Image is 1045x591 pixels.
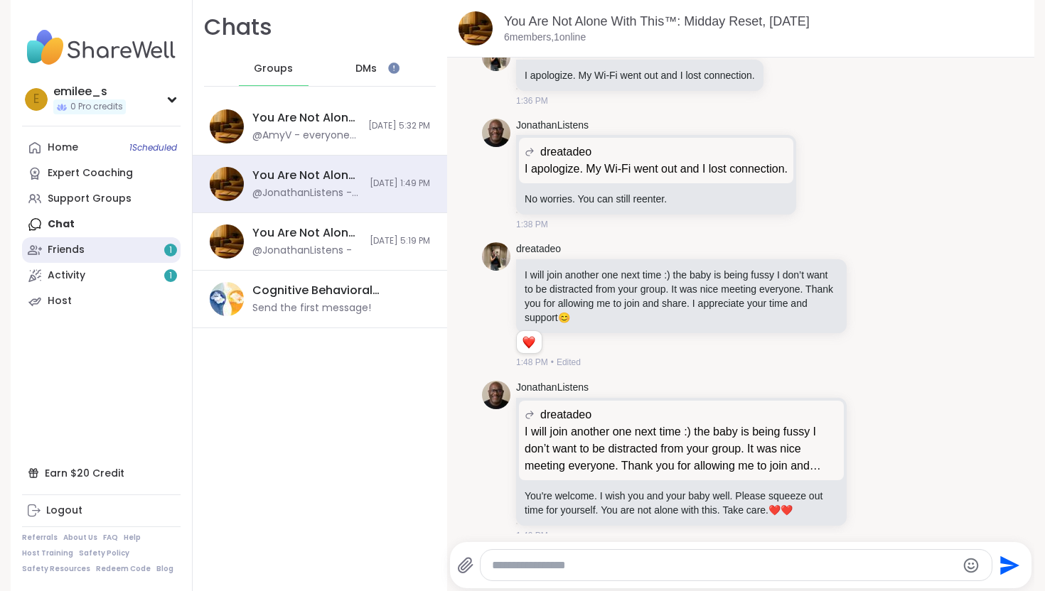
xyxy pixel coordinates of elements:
div: Host [48,294,72,308]
a: Host [22,288,181,314]
div: Friends [48,243,85,257]
a: Host Training [22,548,73,558]
span: 😊 [558,312,570,323]
span: Groups [254,62,293,76]
span: ❤️ [781,504,793,516]
div: Logout [46,504,82,518]
span: Edited [557,356,581,369]
img: ShareWell Nav Logo [22,23,181,72]
img: You Are Not Alone With This™: Midday Reset, Oct 12 [210,167,244,201]
div: @JonathanListens - You're welcome. I wish you and your baby well. Please squeeze out time for you... [252,186,361,200]
a: Referrals [22,533,58,543]
p: No worries. You can still reenter. [525,192,788,206]
div: You Are Not Alone With This™: Midday Reset, [DATE] [252,168,361,183]
img: https://sharewell-space-live.sfo3.digitaloceanspaces.com/user-generated/0e2c5150-e31e-4b6a-957d-4... [482,119,510,147]
div: Reaction list [517,331,542,354]
span: [DATE] 5:32 PM [368,120,430,132]
span: dreatadeo [540,406,591,423]
a: Safety Policy [79,548,129,558]
div: Expert Coaching [48,166,133,180]
iframe: Spotlight [388,63,400,74]
span: 1:49 PM [516,529,548,542]
a: Friends1 [22,237,181,263]
span: 1 [169,270,172,282]
div: You Are Not Alone With This™, [DATE] [252,110,360,126]
p: You're welcome. I wish you and your baby well. Please squeeze out time for yourself. You are not ... [525,489,838,517]
span: dreatadeo [540,143,591,161]
span: 1 [169,244,172,256]
img: https://sharewell-space-live.sfo3.digitaloceanspaces.com/user-generated/6325d7ad-ea54-442b-9cd8-7... [482,43,510,71]
span: 1:36 PM [516,94,548,107]
a: Home1Scheduled [22,135,181,161]
a: You Are Not Alone With This™: Midday Reset, [DATE] [504,14,810,28]
img: You Are Not Alone: Midday Reset, Oct 10 [210,224,244,259]
div: emilee_s [53,84,126,99]
span: [DATE] 1:49 PM [370,178,430,190]
a: Help [124,533,141,543]
span: • [551,356,554,369]
div: @AmyV - everyone else has the problem ! Which is ridiculous. They are more than self centered. Th... [252,129,360,143]
div: Earn $20 Credit [22,460,181,486]
a: Activity1 [22,263,181,288]
img: Cognitive Behavioral Coaching: Shifting Self-Talk, Oct 14 [210,282,244,316]
button: Send [992,549,1024,581]
a: Logout [22,498,181,524]
a: JonathanListens [516,381,589,395]
span: ❤️ [768,504,781,516]
img: https://sharewell-space-live.sfo3.digitaloceanspaces.com/user-generated/0e2c5150-e31e-4b6a-957d-4... [482,381,510,409]
a: Expert Coaching [22,161,181,186]
span: 1 Scheduled [129,142,177,153]
img: You Are Not Alone With This™: Midday Reset, Oct 12 [459,11,493,45]
p: I apologize. My Wi-Fi went out and I lost connection. [525,68,755,82]
p: I will join another one next time :) the baby is being fussy I don’t want to be distracted from y... [525,423,838,475]
p: I will join another one next time :) the baby is being fussy I don’t want to be distracted from y... [525,268,838,325]
a: Support Groups [22,186,181,212]
a: FAQ [103,533,118,543]
h1: Chats [204,11,272,43]
div: Support Groups [48,192,132,206]
span: e [33,90,39,109]
a: Redeem Code [96,564,151,574]
textarea: Type your message [492,558,956,573]
button: Emoji picker [963,557,980,574]
a: Safety Resources [22,564,90,574]
a: Blog [156,564,173,574]
a: JonathanListens [516,119,589,133]
p: 6 members, 1 online [504,31,586,45]
button: Reactions: love [521,337,536,348]
a: dreatadeo [516,242,561,256]
span: 1:48 PM [516,356,548,369]
div: Send the first message! [252,301,371,315]
img: You Are Not Alone With This™, Oct 11 [210,109,244,143]
img: https://sharewell-space-live.sfo3.digitaloceanspaces.com/user-generated/6325d7ad-ea54-442b-9cd8-7... [482,242,510,271]
div: You Are Not Alone: Midday Reset, [DATE] [252,225,361,241]
p: I apologize. My Wi-Fi went out and I lost connection. [525,161,788,178]
div: Cognitive Behavioral Coaching: Shifting Self-Talk, [DATE] [252,283,422,298]
a: About Us [63,533,97,543]
div: Activity [48,269,85,283]
div: @JonathanListens - [252,244,352,258]
div: Home [48,141,78,155]
span: 1:38 PM [516,218,548,231]
span: DMs [355,62,377,76]
span: [DATE] 5:19 PM [370,235,430,247]
span: 0 Pro credits [70,101,123,113]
